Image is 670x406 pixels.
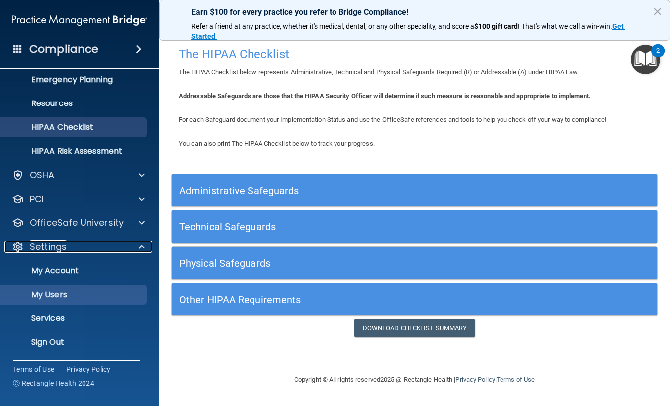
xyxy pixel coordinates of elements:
span: Refer a friend at any practice, whether it's medical, dental, or any other speciality, and score a [191,22,474,30]
span: ! That's what we call a win-win. [518,22,612,30]
div: Copyright © All rights reserved 2025 @ Rectangle Health | | [233,364,596,396]
p: Emergency Planning [6,75,142,85]
p: OfficeSafe University [30,217,124,229]
a: PCI [12,193,145,205]
span: For each Safeguard document your Implementation Status and use the OfficeSafe references and tool... [179,116,606,123]
a: Get Started [191,22,625,40]
p: Services [6,313,142,323]
div: 2 [656,51,660,64]
p: My Users [6,290,142,300]
h4: The HIPAA Checklist [179,48,650,61]
p: Earn $100 for every practice you refer to Bridge Compliance! [191,7,638,17]
h5: Other HIPAA Requirements [179,294,528,305]
button: Open Resource Center, 2 new notifications [631,45,660,74]
h4: Compliance [29,42,98,56]
h5: Technical Safeguards [179,221,528,232]
a: Download Checklist Summary [354,319,475,337]
span: You can also print The HIPAA Checklist below to track your progress. [179,140,375,147]
a: OfficeSafe University [12,217,145,229]
img: PMB logo [12,10,147,30]
a: Privacy Policy [455,376,495,383]
p: HIPAA Checklist [6,122,142,132]
button: Close [653,3,662,19]
span: Ⓒ Rectangle Health 2024 [13,378,94,388]
a: Terms of Use [497,376,535,383]
p: My Account [6,266,142,276]
p: PCI [30,193,44,205]
h5: Physical Safeguards [179,258,528,269]
p: OSHA [30,169,55,181]
b: Addressable Safeguards are those that the HIPAA Security Officer will determine if such measure i... [179,92,591,100]
a: Settings [12,241,145,253]
a: Privacy Policy [66,364,111,374]
p: HIPAA Risk Assessment [6,146,142,156]
p: Resources [6,99,142,108]
a: OSHA [12,169,145,181]
p: Settings [30,241,67,253]
a: Terms of Use [13,364,54,374]
span: The HIPAA Checklist below represents Administrative, Technical and Physical Safeguards Required (... [179,68,579,76]
h5: Administrative Safeguards [179,185,528,196]
p: Sign Out [6,337,142,347]
strong: $100 gift card [474,22,518,30]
